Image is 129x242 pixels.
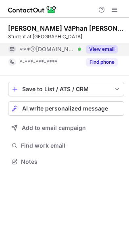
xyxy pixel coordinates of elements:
button: Find work email [8,140,124,151]
img: ContactOut v5.3.10 [8,5,56,15]
button: Notes [8,156,124,167]
div: Student at [GEOGRAPHIC_DATA] [8,33,124,40]
span: Add to email campaign [22,125,86,131]
span: Find work email [21,142,121,149]
div: [PERSON_NAME] VâPhan [PERSON_NAME] [8,24,124,32]
button: Add to email campaign [8,121,124,135]
button: Reveal Button [86,45,118,53]
span: Notes [21,158,121,165]
button: Reveal Button [86,58,118,66]
button: AI write personalized message [8,101,124,116]
span: ***@[DOMAIN_NAME] [19,46,75,53]
span: AI write personalized message [22,105,108,112]
div: Save to List / ATS / CRM [22,86,110,92]
button: save-profile-one-click [8,82,124,96]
